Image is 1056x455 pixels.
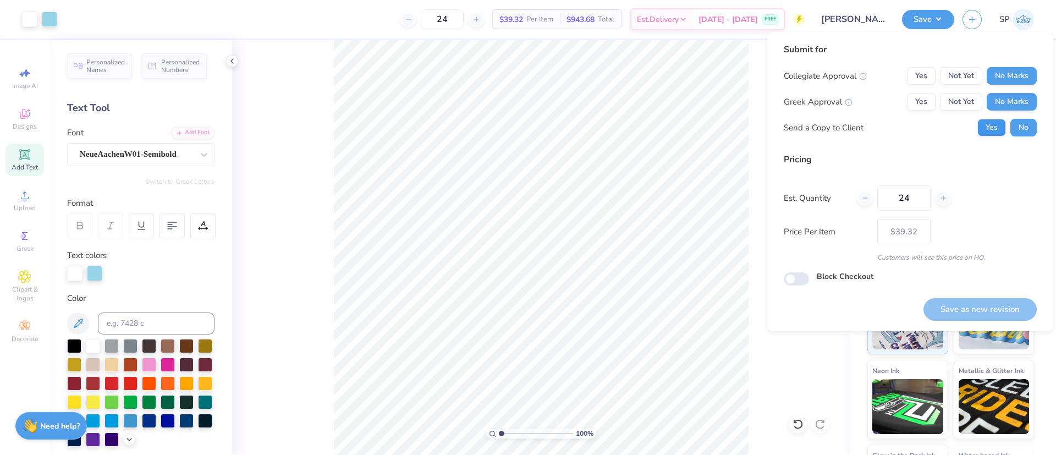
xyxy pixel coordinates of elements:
div: Greek Approval [784,96,853,108]
button: No Marks [987,67,1037,85]
span: Clipart & logos [5,285,44,303]
span: Decorate [12,335,38,343]
img: Shreyas Prashanth [1013,9,1034,30]
span: SP [999,13,1010,26]
span: Est. Delivery [637,14,679,25]
div: Send a Copy to Client [784,122,864,134]
input: – – [877,185,931,211]
div: Add Font [171,127,215,139]
button: Not Yet [940,93,982,111]
span: Neon Ink [872,365,899,376]
button: No Marks [987,93,1037,111]
button: Yes [907,67,936,85]
img: Neon Ink [872,379,943,434]
input: Untitled Design [813,8,894,30]
label: Est. Quantity [784,192,849,205]
label: Text colors [67,249,107,262]
div: Text Tool [67,101,215,116]
label: Block Checkout [817,271,873,282]
span: Total [598,14,614,25]
label: Price Per Item [784,226,869,238]
button: Switch to Greek Letters [146,177,215,186]
span: $943.68 [566,14,595,25]
button: Yes [907,93,936,111]
button: Save [902,10,954,29]
input: – – [421,9,464,29]
img: Metallic & Glitter Ink [959,379,1030,434]
span: Per Item [526,14,553,25]
a: SP [999,9,1034,30]
span: Personalized Names [86,58,125,74]
span: Metallic & Glitter Ink [959,365,1024,376]
div: Format [67,197,216,210]
div: Customers will see this price on HQ. [784,253,1037,262]
span: $39.32 [499,14,523,25]
label: Font [67,127,84,139]
button: Yes [977,119,1006,136]
input: e.g. 7428 c [98,313,215,335]
span: FREE [765,15,776,23]
span: Image AI [12,81,38,90]
div: Collegiate Approval [784,70,867,83]
span: Designs [13,122,37,131]
div: Color [67,292,215,305]
span: 100 % [576,429,593,438]
span: Add Text [12,163,38,172]
div: Submit for [784,43,1037,56]
strong: Need help? [40,421,80,431]
span: Upload [14,204,36,212]
span: Greek [16,244,34,253]
span: [DATE] - [DATE] [698,14,758,25]
button: No [1010,119,1037,136]
span: Personalized Numbers [161,58,200,74]
button: Not Yet [940,67,982,85]
div: Pricing [784,153,1037,166]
